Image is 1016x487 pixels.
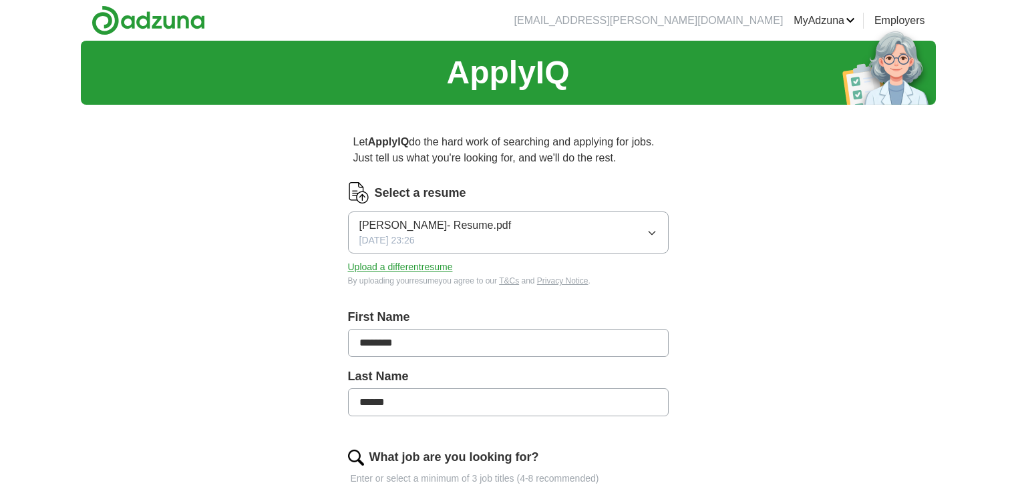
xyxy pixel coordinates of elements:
div: By uploading your resume you agree to our and . [348,275,669,287]
a: T&Cs [499,276,519,286]
p: Let do the hard work of searching and applying for jobs. Just tell us what you're looking for, an... [348,129,669,171]
a: Privacy Notice [537,276,588,286]
label: What job are you looking for? [369,448,539,466]
img: search.png [348,450,364,466]
button: Upload a differentresume [348,260,453,274]
img: Adzuna logo [92,5,205,35]
span: [DATE] 23:26 [359,233,415,248]
label: First Name [348,308,669,326]
h1: ApplyIQ [446,49,569,97]
label: Select a resume [375,184,466,202]
li: [EMAIL_ADDRESS][PERSON_NAME][DOMAIN_NAME] [514,13,784,29]
a: Employers [874,13,925,29]
a: MyAdzuna [794,13,855,29]
p: Enter or select a minimum of 3 job titles (4-8 recommended) [348,472,669,486]
strong: ApplyIQ [368,136,409,147]
label: Last Name [348,368,669,386]
img: CV Icon [348,182,369,203]
span: [PERSON_NAME]- Resume.pdf [359,217,512,233]
button: [PERSON_NAME]- Resume.pdf[DATE] 23:26 [348,211,669,254]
